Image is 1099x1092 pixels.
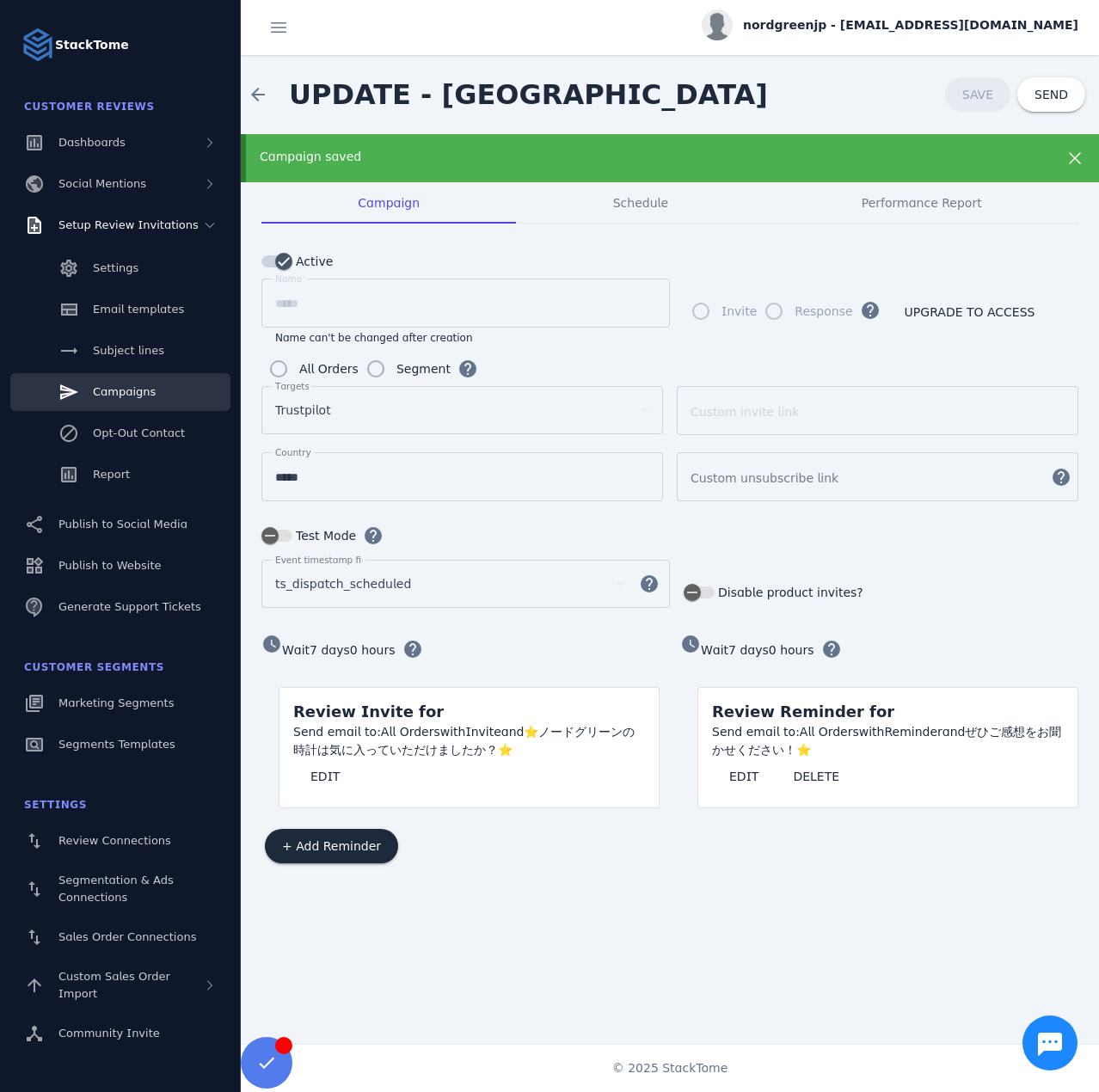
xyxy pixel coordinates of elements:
span: Schedule [613,197,668,209]
mat-label: Targets [275,381,310,391]
span: Sales Order Connections [58,930,196,943]
span: Opt-Out Contact [93,426,185,439]
span: Email templates [93,303,184,316]
span: All Orders [381,725,440,739]
a: Community Invite [10,1015,230,1052]
span: Send email to: [712,725,800,739]
span: Settings [93,261,138,274]
button: EDIT [293,759,357,794]
span: Trustpilot [275,400,331,420]
a: Sales Order Connections [10,918,230,956]
span: Marketing Segments [58,696,174,709]
span: Campaign [358,197,420,209]
span: Dashboards [58,136,126,149]
span: Segmentation & Ads Connections [58,874,174,904]
span: 7 days [728,643,769,657]
span: Wait [701,643,728,657]
span: Publish to Website [58,559,161,572]
span: ts_dispatch_scheduled [275,574,411,594]
span: Review Invite for [293,702,444,721]
button: UPGRADE TO ACCESS [887,295,1053,329]
a: Publish to Website [10,547,230,585]
span: Customer Segments [24,661,164,673]
a: Publish to Social Media [10,506,230,543]
span: with [859,725,885,739]
div: All Orders [299,359,359,379]
span: with [440,725,466,739]
a: Review Connections [10,822,230,860]
label: Segment [393,359,451,379]
span: Review Reminder for [712,702,894,721]
span: Custom Sales Order Import [58,970,170,1000]
span: + Add Reminder [282,840,381,852]
mat-icon: watch_later [680,634,701,654]
a: Report [10,456,230,494]
span: EDIT [729,770,758,782]
a: Email templates [10,291,230,328]
mat-label: Custom unsubscribe link [691,471,838,485]
button: nordgreenjp - [EMAIL_ADDRESS][DOMAIN_NAME] [702,9,1078,40]
span: DELETE [793,770,839,782]
mat-label: Name [275,273,302,284]
button: DELETE [776,759,856,794]
span: Segments Templates [58,738,175,751]
mat-label: Country [275,447,311,457]
mat-hint: Name can't be changed after creation [275,328,473,345]
span: and [501,725,525,739]
span: Performance Report [862,197,982,209]
label: Active [292,251,333,272]
button: EDIT [712,759,776,794]
a: Campaigns [10,373,230,411]
span: All Orders [800,725,859,739]
span: Review Connections [58,834,171,847]
div: Campaign saved [260,148,1003,166]
a: Subject lines [10,332,230,370]
mat-icon: watch_later [261,634,282,654]
a: Settings [10,249,230,287]
span: Wait [282,643,310,657]
mat-icon: help [629,574,670,594]
span: Campaigns [93,385,156,398]
span: Setup Review Invitations [58,218,199,231]
span: EDIT [310,770,340,782]
span: and [942,725,966,739]
img: profile.jpg [702,9,733,40]
span: Generate Support Tickets [58,600,201,613]
a: Segmentation & Ads Connections [10,863,230,915]
label: Response [791,301,852,322]
span: Subject lines [93,344,164,357]
span: Settings [24,799,87,811]
mat-label: Custom invite link [691,405,799,419]
label: Disable product invites? [715,582,863,603]
label: Test Mode [292,525,356,546]
span: Social Mentions [58,177,146,190]
a: Segments Templates [10,726,230,764]
span: Report [93,468,130,481]
span: Community Invite [58,1027,160,1040]
button: + Add Reminder [265,829,398,863]
strong: StackTome [55,36,129,54]
span: Publish to Social Media [58,518,187,531]
div: Invite ⭐ノードグリーンの時計は気に入っていただけましたか？⭐ [293,723,645,759]
span: UPGRADE TO ACCESS [905,306,1035,318]
div: Reminder ぜひご感想をお聞かせください！⭐ [712,723,1064,759]
span: nordgreenjp - [EMAIL_ADDRESS][DOMAIN_NAME] [743,16,1078,34]
span: Customer Reviews [24,101,155,113]
a: Generate Support Tickets [10,588,230,626]
span: 0 hours [769,643,814,657]
span: Send email to: [293,725,381,739]
span: 7 days [310,643,350,657]
span: SEND [1035,89,1068,101]
span: © 2025 StackTome [612,1059,728,1077]
mat-label: Event timestamp field [275,555,375,565]
button: SEND [1017,77,1085,112]
img: Logo image [21,28,55,62]
input: Country [275,467,649,488]
span: 0 hours [350,643,396,657]
a: Marketing Segments [10,684,230,722]
a: Opt-Out Contact [10,414,230,452]
span: UPDATE - [GEOGRAPHIC_DATA] [289,78,768,111]
label: Invite [718,301,757,322]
